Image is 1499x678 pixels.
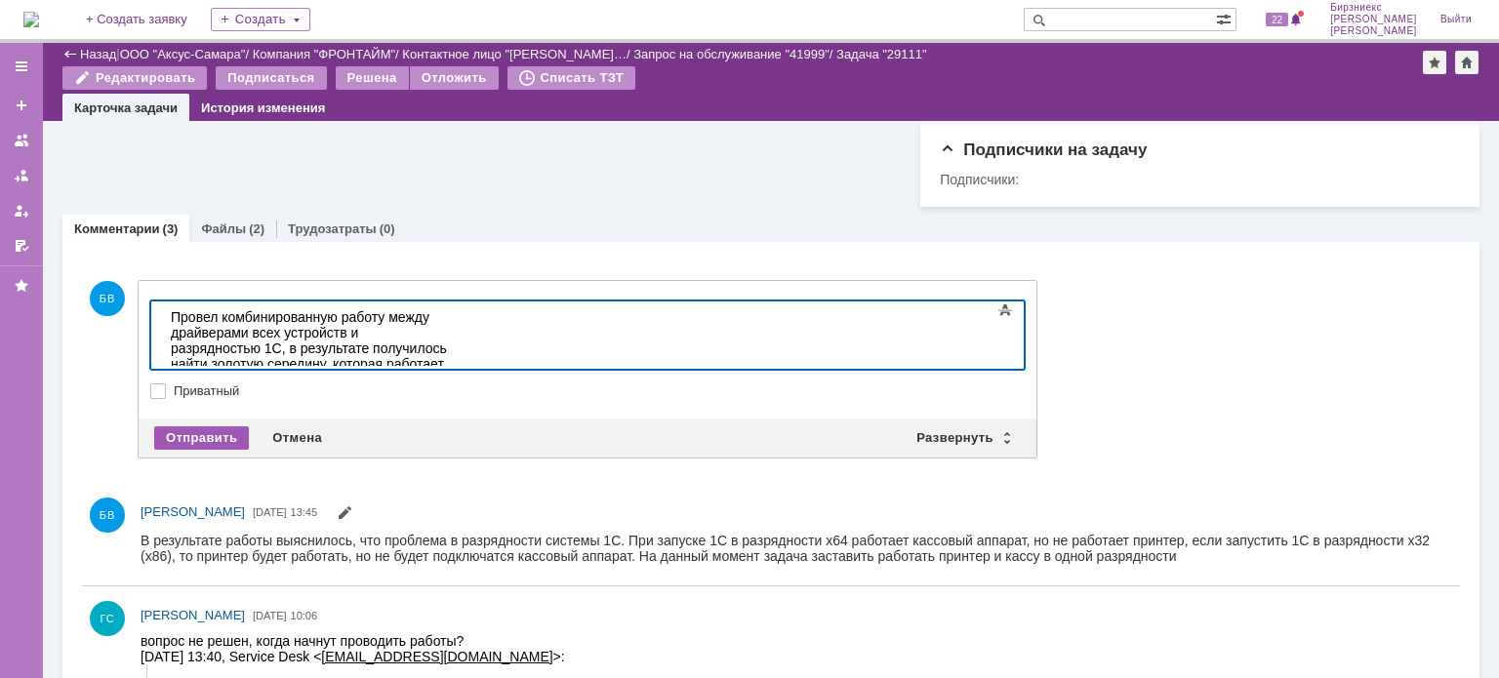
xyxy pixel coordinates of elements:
a: Файлы [201,221,246,236]
span: Подписчики на задачу [940,140,1147,159]
div: Создать [211,8,310,31]
span: 22 [1266,13,1288,26]
a: Заявки на командах [6,125,37,156]
div: Сделать домашней страницей [1455,51,1479,74]
div: Добавить в избранное [1423,51,1446,74]
span: 10:06 [291,610,318,621]
span: [PERSON_NAME] [1330,14,1417,25]
div: (0) [380,221,395,236]
a: Компания "ФРОНТАЙМ" [253,47,395,61]
label: Приватный [174,383,1021,399]
span: [PERSON_NAME] [141,504,245,519]
div: (3) [163,221,179,236]
span: БВ [90,281,125,316]
a: Заявки в моей ответственности [6,160,37,191]
a: Комментарии [74,221,160,236]
span: Email отправителя: [EMAIL_ADDRESS][DOMAIN_NAME] [33,59,339,72]
span: [DATE] [253,506,287,518]
a: Перейти на домашнюю страницу [23,12,39,27]
a: Трудозатраты [288,221,377,236]
div: / [633,47,836,61]
div: Провел комбинированную работу между драйверами всех устройств и разрядностью 1С, в результате пол... [8,8,285,117]
a: Мои согласования [6,230,37,261]
a: История изменения [201,100,325,115]
div: / [120,47,253,61]
span: Бирзниекс [1330,2,1417,14]
span: 1496579436 [57,47,133,62]
a: Карточка задачи [74,100,178,115]
span: [DATE] [253,610,287,621]
div: / [402,47,633,61]
img: logo [23,12,39,27]
a: Контактное лицо "[PERSON_NAME]… [402,47,627,61]
div: | [116,46,119,60]
div: / [253,47,403,61]
span: Расширенный поиск [1216,9,1236,27]
a: [PERSON_NAME] [141,502,245,522]
a: ООО "Аксус-Самара" [120,47,246,61]
a: Запрос на обслуживание "41999" [633,47,830,61]
a: [EMAIL_ADDRESS][DOMAIN_NAME] [181,16,412,31]
span: [PERSON_NAME] [1330,25,1417,37]
a: Создать заявку [6,90,37,121]
a: Назад [80,47,116,61]
span: [PERSON_NAME] [141,608,245,622]
span: 13:45 [291,506,318,518]
a: [PERSON_NAME] [141,606,245,625]
div: Задача "29111" [836,47,927,61]
span: Редактировать [337,507,352,523]
div: (2) [249,221,264,236]
a: Мои заявки [6,195,37,226]
span: Показать панель инструментов [993,299,1017,322]
div: Подписчики: [940,172,1159,187]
